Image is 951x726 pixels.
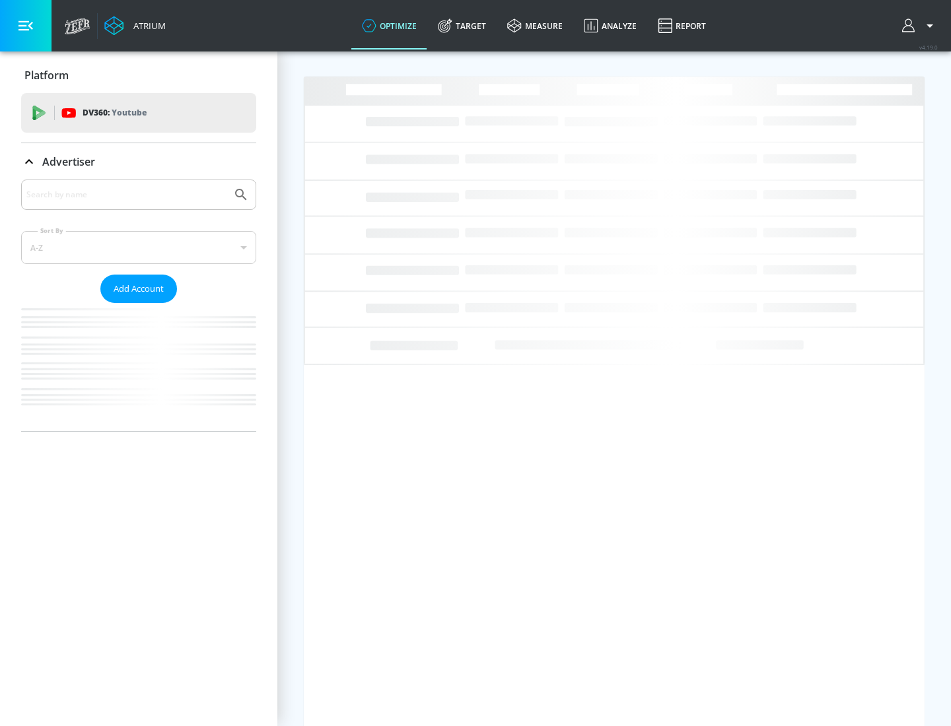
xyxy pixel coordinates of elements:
nav: list of Advertiser [21,303,256,431]
a: Report [647,2,717,49]
a: measure [497,2,573,49]
div: Advertiser [21,143,256,180]
p: Advertiser [42,154,95,169]
p: Youtube [112,106,147,119]
div: DV360: Youtube [21,93,256,133]
div: Platform [21,57,256,94]
a: optimize [351,2,427,49]
div: Advertiser [21,180,256,431]
button: Add Account [100,275,177,303]
p: DV360: [83,106,147,120]
div: A-Z [21,231,256,264]
a: Analyze [573,2,647,49]
p: Platform [24,68,69,82]
div: Atrium [128,20,166,32]
a: Atrium [104,16,166,36]
a: Target [427,2,497,49]
span: v 4.19.0 [919,44,938,51]
label: Sort By [38,226,66,235]
span: Add Account [114,281,164,296]
input: Search by name [26,186,227,203]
